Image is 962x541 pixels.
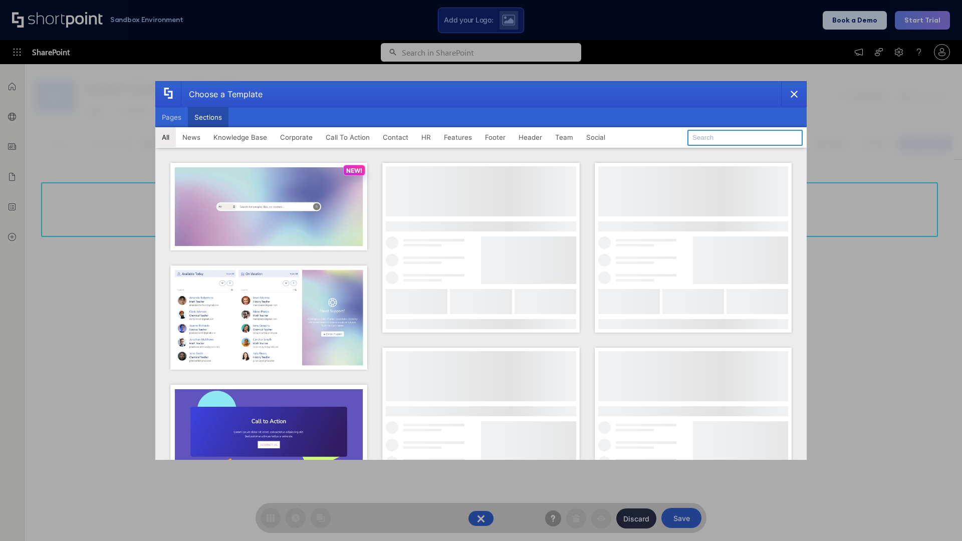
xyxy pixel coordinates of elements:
button: All [155,127,176,147]
p: NEW! [346,167,362,174]
button: News [176,127,207,147]
button: Header [512,127,549,147]
button: Team [549,127,580,147]
iframe: Chat Widget [912,493,962,541]
button: HR [415,127,437,147]
div: template selector [155,81,807,460]
button: Knowledge Base [207,127,274,147]
button: Footer [478,127,512,147]
button: Sections [188,107,228,127]
input: Search [687,130,803,146]
div: Choose a Template [181,82,263,107]
button: Call To Action [319,127,376,147]
button: Pages [155,107,188,127]
button: Corporate [274,127,319,147]
button: Social [580,127,612,147]
button: Features [437,127,478,147]
button: Contact [376,127,415,147]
